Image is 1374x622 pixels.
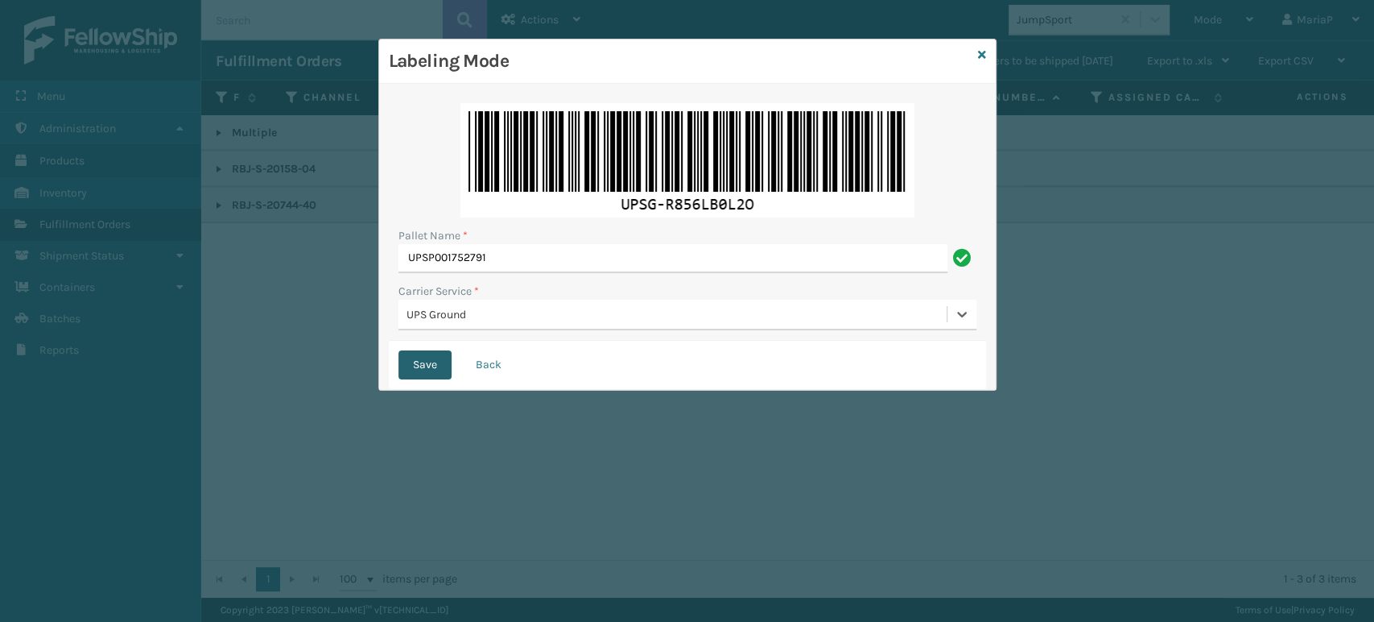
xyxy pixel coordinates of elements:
[460,103,914,218] img: MKQwXAAAAAZJREFUAwCNvvJbvKLd0QAAAABJRU5ErkJggg==
[398,283,479,300] label: Carrier Service
[461,350,516,379] button: Back
[406,306,948,323] div: UPS Ground
[398,227,468,244] label: Pallet Name
[398,350,452,379] button: Save
[389,49,972,73] h3: Labeling Mode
